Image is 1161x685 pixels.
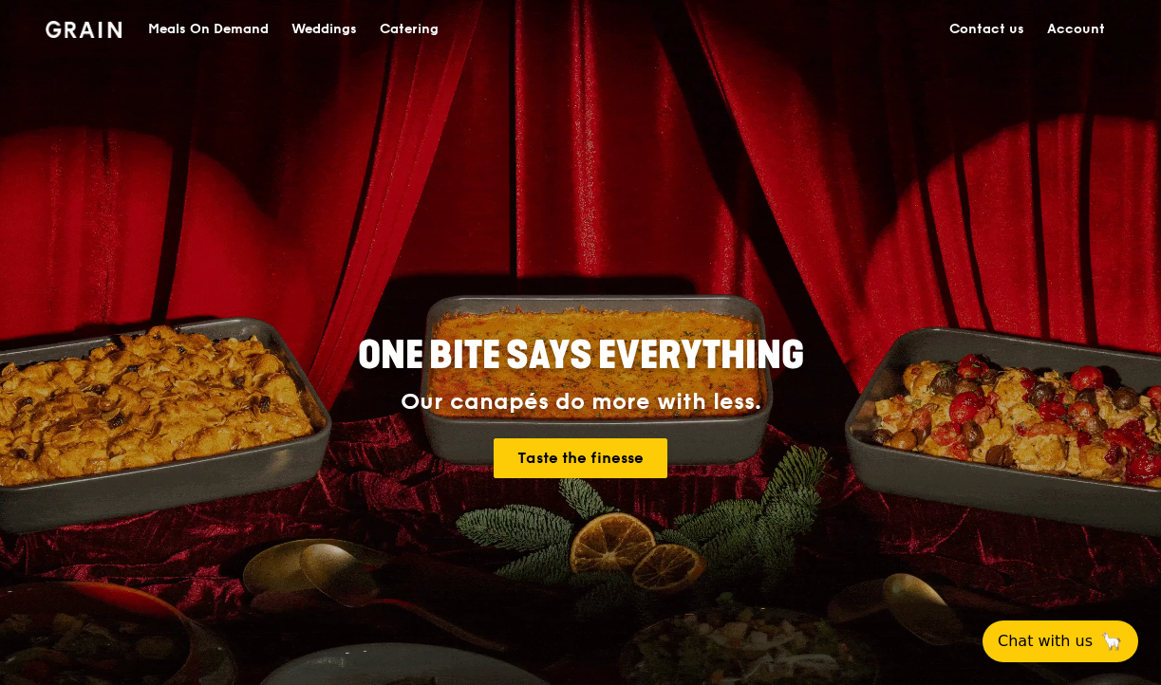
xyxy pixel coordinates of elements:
div: Our canapés do more with less. [239,389,923,416]
a: Catering [368,1,450,58]
span: Chat with us [998,630,1093,653]
button: Chat with us🦙 [983,620,1138,662]
span: ONE BITE SAYS EVERYTHING [358,333,804,379]
a: Weddings [280,1,368,58]
a: Taste the finesse [494,438,667,478]
div: Weddings [291,1,357,58]
div: Meals On Demand [148,1,269,58]
a: Account [1036,1,1116,58]
img: Grain [46,21,122,38]
span: 🦙 [1100,630,1123,653]
div: Catering [380,1,439,58]
a: Contact us [938,1,1036,58]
